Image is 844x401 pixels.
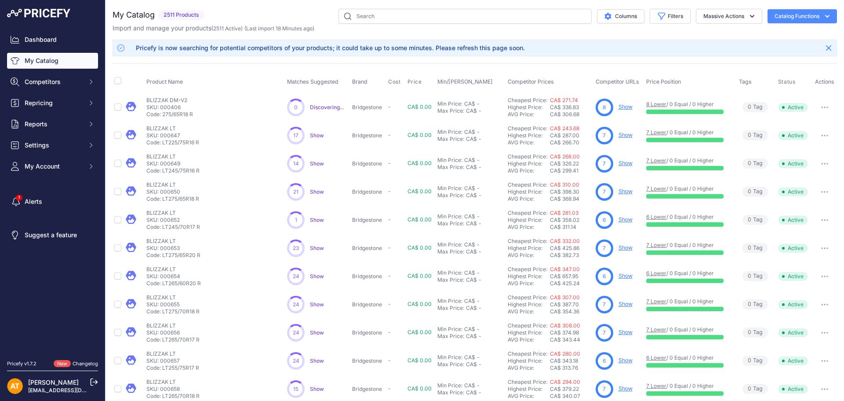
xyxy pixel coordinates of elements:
[146,294,200,301] p: BLIZZAK LT
[550,153,580,160] a: CA$ 268.00
[646,101,666,107] a: 8 Lower
[748,300,751,309] span: 0
[464,213,475,220] div: CA$
[338,9,592,24] input: Search
[388,160,391,166] span: -
[388,329,391,335] span: -
[437,164,464,171] div: Max Price:
[437,326,462,333] div: Min Price:
[477,220,481,227] div: -
[603,272,606,280] span: 6
[646,354,666,361] a: 6 Lower
[310,217,324,223] span: Show
[742,243,768,253] span: Tag
[407,78,422,85] span: Price
[388,244,391,251] span: -
[742,215,768,225] span: Tag
[146,238,200,245] p: BLIZZAK LT
[550,139,592,146] div: CA$ 266.70
[748,159,751,168] span: 0
[310,329,324,336] span: Show
[508,195,550,202] div: AVG Price:
[646,157,730,164] p: / 0 Equal / 0 Higher
[407,188,432,195] span: CA$ 0.00
[475,326,480,333] div: -
[146,160,200,167] p: SKU: 000649
[25,120,82,129] span: Reports
[213,25,241,32] a: 2511 Active
[352,301,385,308] p: Bridgestone
[646,78,681,85] span: Price Position
[146,181,199,188] p: BLIZZAK LT
[310,132,324,139] span: Show
[646,129,730,136] p: / 0 Equal / 0 Higher
[477,136,481,143] div: -
[603,160,606,168] span: 7
[646,242,666,248] a: 7 Lower
[352,160,385,167] p: Bridgestone
[778,328,808,337] span: Active
[28,387,120,394] a: [EMAIL_ADDRESS][DOMAIN_NAME]
[146,188,199,195] p: SKU: 000650
[310,301,324,308] span: Show
[352,132,385,139] p: Bridgestone
[646,298,666,305] a: 7 Lower
[508,224,550,231] div: AVG Price:
[508,322,547,329] a: Cheapest Price:
[464,185,475,192] div: CA$
[466,220,477,227] div: CA$
[437,213,462,220] div: Min Price:
[508,188,550,195] div: Highest Price:
[603,329,606,337] span: 7
[146,266,201,273] p: BLIZZAK LT
[550,308,592,315] div: CA$ 354.36
[146,280,201,287] p: Code: LT265/60R20 R
[550,210,578,216] a: CA$ 281.03
[778,78,797,85] button: Status
[146,167,200,174] p: Code: LT245/75R16 R
[388,272,391,279] span: -
[407,272,432,279] span: CA$ 0.00
[742,130,768,140] span: Tag
[646,383,666,389] a: 7 Lower
[618,103,633,110] a: Show
[310,273,324,280] a: Show
[603,216,606,224] span: 6
[437,136,464,143] div: Max Price:
[477,164,481,171] div: -
[508,132,550,139] div: Highest Price:
[244,25,314,32] span: (Last import 18 Minutes ago)
[7,227,98,243] a: Suggest a feature
[618,272,633,279] a: Show
[437,241,462,248] div: Min Price:
[388,301,391,307] span: -
[646,298,730,305] p: / 0 Equal / 0 Higher
[437,220,464,227] div: Max Price:
[310,245,324,251] span: Show
[508,217,550,224] div: Highest Price:
[287,78,338,85] span: Matches Suggested
[603,188,606,196] span: 7
[310,104,344,110] a: Discovering...
[146,139,199,146] p: Code: LT225/75R16 R
[352,273,385,280] p: Bridgestone
[596,78,639,85] span: Competitor URLs
[466,107,477,114] div: CA$
[475,241,480,248] div: -
[778,103,808,112] span: Active
[146,97,193,104] p: BLIZZAK DM-V2
[293,245,299,252] span: 23
[748,244,751,252] span: 0
[778,272,808,281] span: Active
[437,129,462,136] div: Min Price:
[25,162,82,171] span: My Account
[508,294,547,301] a: Cheapest Price:
[310,188,324,195] span: Show
[388,78,402,85] button: Cost
[748,328,751,337] span: 0
[550,217,579,223] span: CA$ 358.02
[7,32,98,349] nav: Sidebar
[310,357,324,364] span: Show
[475,100,480,107] div: -
[508,245,550,252] div: Highest Price:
